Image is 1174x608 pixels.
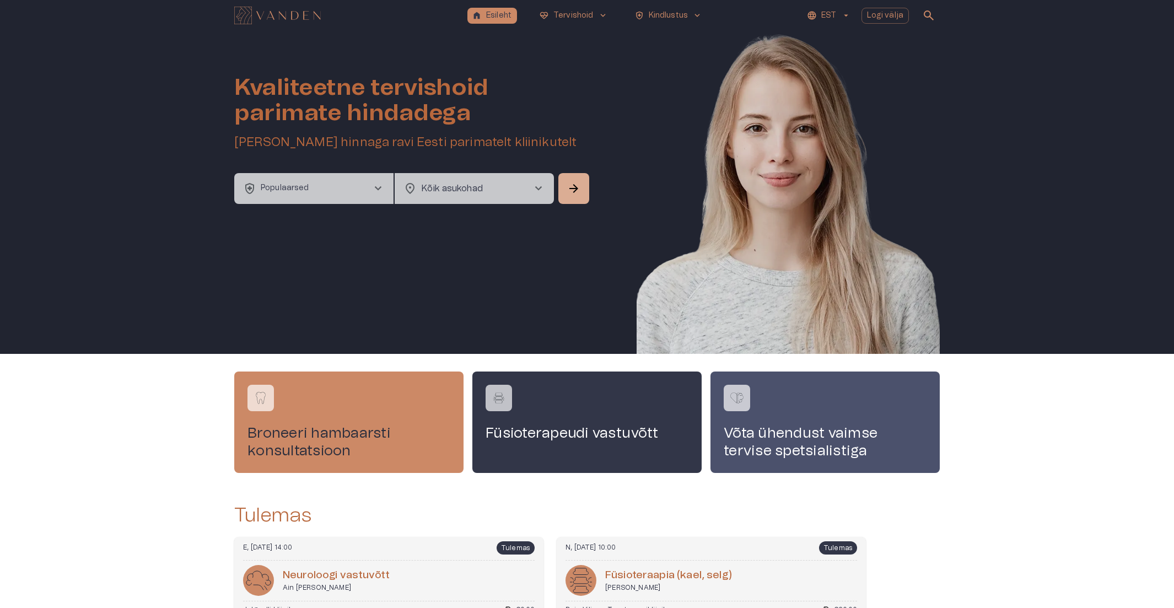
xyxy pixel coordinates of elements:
h5: [PERSON_NAME] hinnaga ravi Eesti parimatelt kliinikutelt [234,134,591,150]
p: Ain [PERSON_NAME] [283,583,390,593]
span: arrow_forward [567,182,580,195]
span: home [472,10,482,20]
button: Logi välja [861,8,909,24]
img: Füsioterapeudi vastuvõtt logo [491,390,507,406]
span: Tulemas [819,541,857,555]
span: Tulemas [497,541,535,555]
h1: Kvaliteetne tervishoid parimate hindadega [234,75,591,126]
p: Esileht [486,10,511,21]
span: location_on [403,182,417,195]
a: Navigate to service booking [234,372,464,473]
span: keyboard_arrow_down [598,10,608,20]
h4: Broneeri hambaarsti konsultatsioon [247,424,450,460]
h6: Fü­sioter­aapia (kael, selg) [605,568,732,583]
a: Navigate to homepage [234,8,463,23]
button: health_and_safetyKindlustuskeyboard_arrow_down [630,8,707,24]
button: homeEsileht [467,8,517,24]
h6: Neuroloogi vastuvõtt [283,568,390,583]
p: [PERSON_NAME] [605,583,732,593]
p: Populaarsed [261,182,309,194]
span: search [922,9,935,22]
img: Broneeri hambaarsti konsultatsioon logo [252,390,269,406]
img: Woman smiling [637,31,940,387]
button: open search modal [918,4,940,26]
p: Kõik asukohad [421,182,514,195]
p: Tervishoid [553,10,594,21]
a: Navigate to service booking [710,372,940,473]
button: health_and_safetyPopulaarsedchevron_right [234,173,394,204]
button: ecg_heartTervishoidkeyboard_arrow_down [535,8,612,24]
a: Navigate to service booking [472,372,702,473]
span: keyboard_arrow_down [692,10,702,20]
span: chevron_right [532,182,545,195]
p: E, [DATE] 14:00 [243,543,293,552]
h2: Tulemas [234,504,311,528]
p: EST [821,10,836,21]
h4: Võta ühendust vaimse tervise spetsialistiga [724,424,927,460]
button: EST [805,8,852,24]
span: ecg_heart [539,10,549,20]
p: Kindlustus [649,10,688,21]
img: Vanden logo [234,7,321,24]
span: health_and_safety [243,182,256,195]
span: health_and_safety [634,10,644,20]
img: Võta ühendust vaimse tervise spetsialistiga logo [729,390,745,406]
h4: Füsioterapeudi vastuvõtt [486,424,688,442]
p: N, [DATE] 10:00 [566,543,616,552]
button: Search [558,173,589,204]
p: Logi välja [867,10,904,21]
span: chevron_right [371,182,385,195]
